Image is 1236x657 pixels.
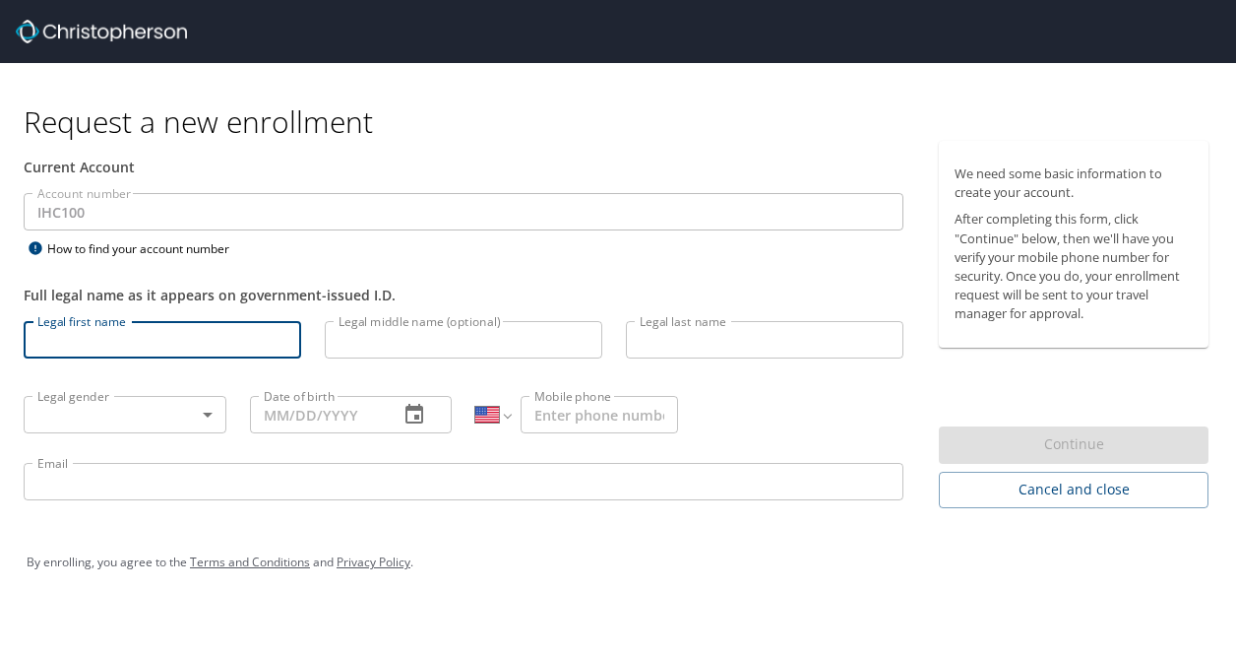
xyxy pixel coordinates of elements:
[955,210,1193,323] p: After completing this form, click "Continue" below, then we'll have you verify your mobile phone ...
[250,396,384,433] input: MM/DD/YYYY
[190,554,310,570] a: Terms and Conditions
[939,472,1208,508] button: Cancel and close
[337,554,410,570] a: Privacy Policy
[24,285,903,305] div: Full legal name as it appears on government-issued I.D.
[16,20,187,43] img: cbt logo
[24,102,1224,141] h1: Request a new enrollment
[955,478,1193,502] span: Cancel and close
[27,538,1209,587] div: By enrolling, you agree to the and .
[955,164,1193,202] p: We need some basic information to create your account.
[521,396,678,433] input: Enter phone number
[24,396,226,433] div: ​
[24,236,270,261] div: How to find your account number
[24,157,903,177] div: Current Account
